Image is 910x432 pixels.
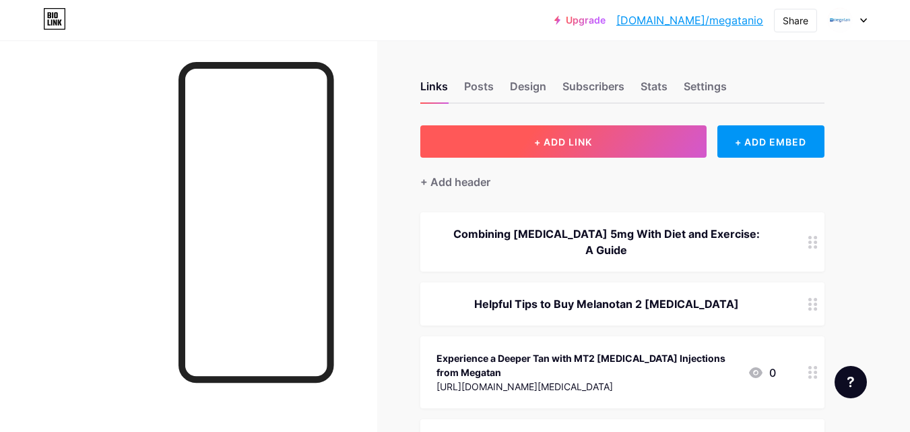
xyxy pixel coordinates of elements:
[464,78,494,102] div: Posts
[554,15,606,26] a: Upgrade
[510,78,546,102] div: Design
[436,226,776,258] div: Combining [MEDICAL_DATA] 5mg With Diet and Exercise: A Guide
[534,136,592,148] span: + ADD LINK
[641,78,668,102] div: Stats
[420,174,490,190] div: + Add header
[436,296,776,312] div: Helpful Tips to Buy Melanotan 2 [MEDICAL_DATA]
[420,78,448,102] div: Links
[436,379,737,394] div: [URL][DOMAIN_NAME][MEDICAL_DATA]
[684,78,727,102] div: Settings
[616,12,763,28] a: [DOMAIN_NAME]/megatanio
[562,78,624,102] div: Subscribers
[436,351,737,379] div: Experience a Deeper Tan with MT2 [MEDICAL_DATA] Injections from Megatan
[717,125,824,158] div: + ADD EMBED
[827,7,853,33] img: Megatan
[420,125,707,158] button: + ADD LINK
[748,365,776,381] div: 0
[783,13,808,28] div: Share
